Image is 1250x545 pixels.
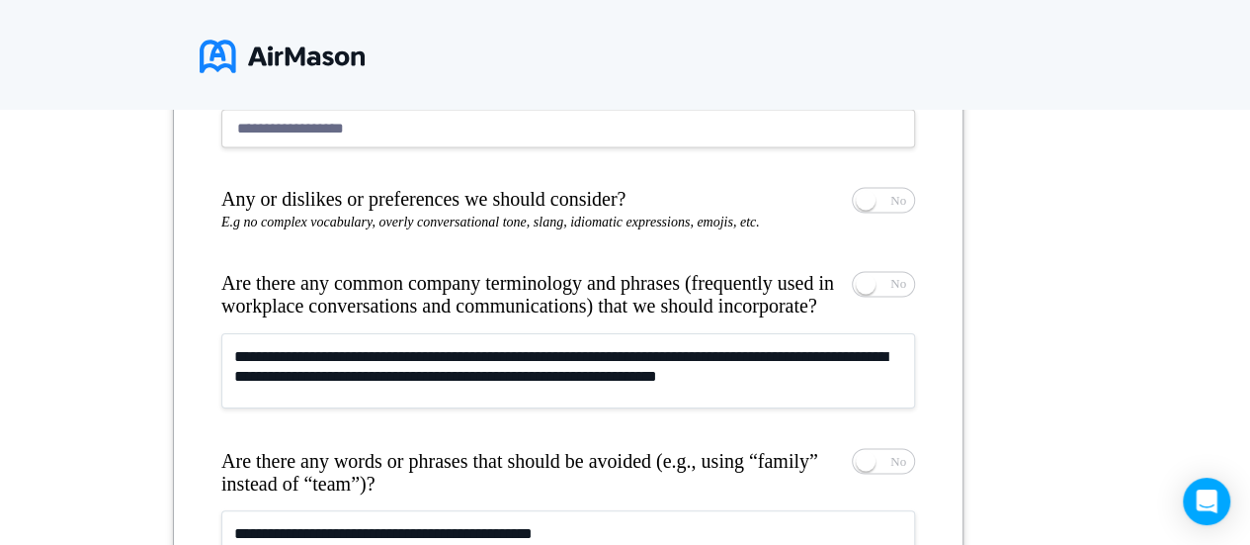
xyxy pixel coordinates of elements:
[221,449,839,495] div: Are there any words or phrases that should be avoided (e.g., using “family” instead of “team”)?
[1183,478,1230,525] div: Open Intercom Messenger
[221,188,625,213] div: Any or dislikes or preferences we should consider?
[221,272,839,318] div: Are there any common company terminology and phrases (frequently used in workplace conversations ...
[890,277,906,290] span: No
[890,454,906,467] span: No
[200,32,365,81] img: logo
[221,215,760,229] span: E.g no complex vocabulary, overly conversational tone, slang, idiomatic expressions, emojis, etc.
[890,194,906,207] span: No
